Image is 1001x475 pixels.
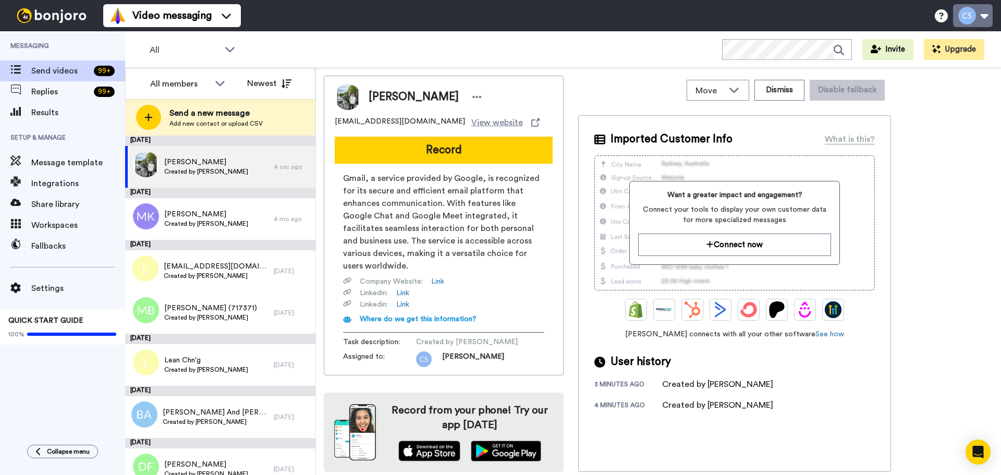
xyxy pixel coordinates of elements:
img: abaa78ef-3116-401b-85db-c86cf1123296.png [416,351,432,367]
span: [PERSON_NAME] [164,209,248,220]
div: 99 + [94,66,115,76]
img: vm-color.svg [109,7,126,24]
span: Lean Chn'g [164,355,248,366]
span: [PERSON_NAME] And [PERSON_NAME] ([PERSON_NAME]) [PERSON_NAME] (700043) [163,407,268,418]
img: ca34499d-29fa-4118-b6f8-4be42575d38e.jpg [133,151,159,177]
div: [DATE] [274,465,310,473]
img: download [334,404,376,460]
span: Company Website : [360,276,423,287]
img: Shopify [628,301,644,318]
button: Newest [239,73,299,94]
span: [PERSON_NAME] [164,157,248,167]
div: All members [150,78,210,90]
span: Share library [31,198,125,211]
div: 99 + [94,87,115,97]
span: Linkedin : [360,299,388,310]
span: Collapse menu [47,447,90,456]
a: Link [396,299,409,310]
a: See how [815,331,844,338]
span: QUICK START GUIDE [8,317,83,324]
div: Open Intercom Messenger [966,440,991,465]
button: Connect now [638,234,831,256]
span: Gmail, a service provided by Google, is recognized for its secure and efficient email platform th... [343,172,544,272]
span: Assigned to: [343,351,416,367]
div: [DATE] [274,413,310,421]
img: Hubspot [684,301,701,318]
span: [PERSON_NAME] [442,351,504,367]
div: [DATE] [274,309,310,317]
button: Record [335,137,553,164]
img: l.png [133,349,159,375]
div: What is this? [825,133,875,145]
span: User history [611,354,671,370]
span: Move [695,84,724,97]
img: ActiveCampaign [712,301,729,318]
span: Connect your tools to display your own customer data for more specialized messages [638,204,831,225]
img: bj-logo-header-white.svg [13,8,91,23]
div: [DATE] [125,240,315,250]
span: [PERSON_NAME] [164,459,248,470]
button: Disable fallback [810,80,885,101]
span: [EMAIL_ADDRESS][DOMAIN_NAME] [164,261,268,272]
img: playstore [471,441,541,461]
span: Add new contact or upload CSV [169,119,263,128]
a: Link [396,288,409,298]
div: [DATE] [125,386,315,396]
span: [EMAIL_ADDRESS][DOMAIN_NAME] [335,116,465,129]
span: Message template [31,156,125,169]
span: Workspaces [31,219,125,232]
span: Where do we get this information? [360,315,477,323]
span: Created by [PERSON_NAME] [164,272,268,280]
button: Invite [862,39,913,60]
div: Created by [PERSON_NAME] [662,399,773,411]
span: Results [31,106,125,119]
span: Created by [PERSON_NAME] [164,366,248,374]
span: Send a new message [169,107,263,119]
span: Created by [PERSON_NAME] [164,220,248,228]
div: [DATE] [274,361,310,369]
div: [DATE] [125,136,315,146]
img: l.png [132,255,158,282]
span: Fallbacks [31,240,125,252]
span: [PERSON_NAME] [369,89,459,105]
img: Patreon [768,301,785,318]
div: [DATE] [274,267,310,275]
img: appstore [398,441,460,461]
img: ConvertKit [740,301,757,318]
img: GoHighLevel [825,301,841,318]
span: Settings [31,282,125,295]
span: Created by [PERSON_NAME] [164,167,248,176]
button: Dismiss [754,80,804,101]
span: Imported Customer Info [611,131,733,147]
span: Created by [PERSON_NAME] [416,337,518,347]
span: Created by [PERSON_NAME] [163,418,268,426]
span: Task description : [343,337,416,347]
span: [PERSON_NAME] (717371) [164,303,257,313]
div: 3 minutes ago [594,380,662,391]
img: Drip [797,301,813,318]
div: Created by [PERSON_NAME] [662,378,773,391]
img: Image of Andrew Nguyen [335,84,361,110]
button: Upgrade [924,39,984,60]
span: View website [471,116,523,129]
span: All [150,44,219,56]
span: Replies [31,86,90,98]
div: [DATE] [125,188,315,198]
span: 100% [8,330,25,338]
button: Collapse menu [27,445,98,458]
span: Video messaging [132,8,212,23]
span: Send videos [31,65,90,77]
div: [DATE] [125,334,315,344]
div: 4 sec ago [274,163,310,171]
img: Ontraport [656,301,673,318]
h4: Record from your phone! Try our app [DATE] [386,403,553,432]
div: 4 minutes ago [594,401,662,411]
a: Link [431,276,444,287]
img: mb.png [133,297,159,323]
span: Want a greater impact and engagement? [638,190,831,200]
span: [PERSON_NAME] connects with all your other software [594,329,875,339]
span: Integrations [31,177,125,190]
div: [DATE] [125,438,315,448]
